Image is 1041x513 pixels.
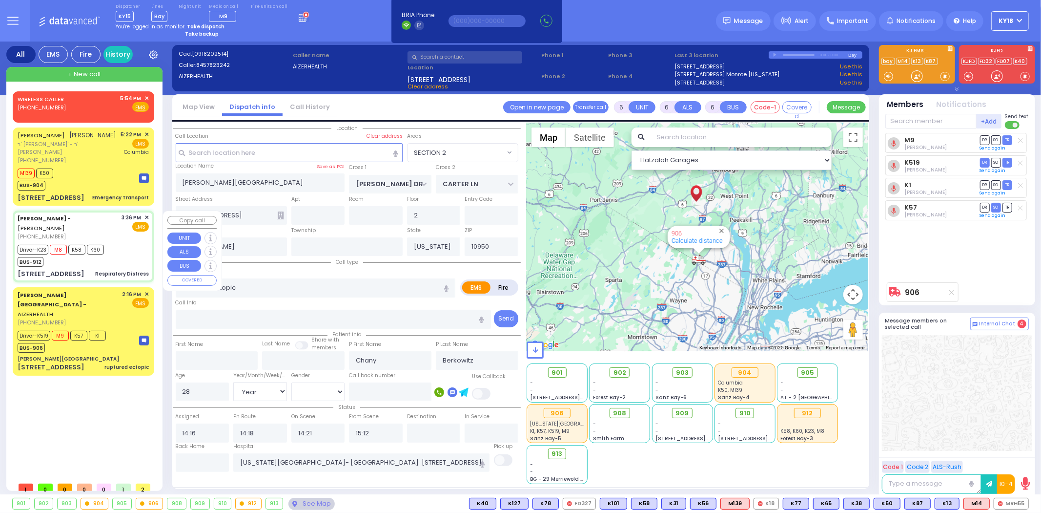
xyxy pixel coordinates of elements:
[904,211,947,218] span: Yoel Wiesenfeld
[655,435,748,442] span: [STREET_ADDRESS][PERSON_NAME]
[672,237,723,244] a: Calculate distance
[465,195,492,203] label: Entry Code
[151,11,167,22] span: Bay
[121,131,142,138] span: 5:22 PM
[904,181,911,189] a: K1
[531,386,533,394] span: -
[176,413,200,421] label: Assigned
[655,379,658,386] span: -
[937,99,987,110] button: Notifications
[734,16,763,26] span: Message
[631,498,657,510] div: BLS
[196,61,230,69] span: 8457823242
[567,501,572,506] img: red-radio-icon.svg
[655,386,658,394] span: -
[980,135,990,145] span: DR
[167,246,201,258] button: ALS
[675,79,725,87] a: [STREET_ADDRESS]
[136,484,150,491] span: 2
[931,461,963,473] button: ALS-Rush
[408,83,448,90] span: Clear address
[291,227,316,235] label: Township
[18,214,71,222] span: [PERSON_NAME] -
[219,12,227,20] span: M9
[840,79,862,87] a: Use this
[462,281,490,294] label: EMS
[655,420,658,427] span: -
[720,498,750,510] div: ALS KJ
[179,50,290,58] label: Cad:
[676,368,689,378] span: 903
[18,363,84,372] div: [STREET_ADDRESS]
[980,203,990,212] span: DR
[717,226,726,235] button: Close
[222,102,283,111] a: Dispatch info
[675,51,769,60] label: Last 3 location
[262,340,290,348] label: Last Name
[144,214,149,222] span: ✕
[531,128,566,147] button: Show street map
[1002,135,1012,145] span: TR
[18,319,66,326] span: [PHONE_NUMBER]
[840,63,862,71] a: Use this
[613,408,626,418] span: 908
[977,114,1002,128] button: +Add
[692,254,706,266] div: 906
[18,355,119,363] div: [PERSON_NAME][GEOGRAPHIC_DATA]
[176,341,204,348] label: First Name
[813,498,839,510] div: BLS
[718,427,721,435] span: -
[116,484,131,491] span: 1
[167,498,186,509] div: 908
[116,4,140,10] label: Dispatcher
[600,498,627,510] div: BLS
[661,498,686,510] div: BLS
[233,413,256,421] label: En Route
[251,4,287,10] label: Fire units on call
[905,289,920,296] a: 906
[214,498,231,509] div: 910
[176,372,185,380] label: Age
[50,245,67,255] span: M8
[122,214,142,221] span: 3:36 PM
[38,484,53,491] span: 0
[465,413,490,421] label: In Service
[167,233,201,244] button: UNIT
[503,101,571,113] a: Open in new page
[349,413,379,421] label: From Scene
[187,23,225,30] strong: Take dispatch
[608,51,672,60] span: Phone 3
[532,498,559,510] div: BLS
[840,70,862,79] a: Use this
[18,95,64,103] a: WIRELESS CALLER
[18,214,71,232] a: [PERSON_NAME]
[236,498,261,509] div: 912
[144,94,149,103] span: ✕
[408,51,522,64] input: Search a contact
[13,498,30,509] div: 901
[531,427,570,435] span: K1, K57, K519, M9
[848,51,862,59] div: Bay
[629,101,655,113] button: UNIT
[35,498,53,509] div: 902
[116,11,134,22] span: KY15
[650,128,831,147] input: Search location
[18,257,43,267] span: BUS-912
[613,368,626,378] span: 902
[179,72,290,81] label: AIZERHEALTH
[472,373,506,381] label: Use Callback
[490,281,517,294] label: Fire
[408,75,470,83] span: [STREET_ADDRESS]
[911,58,923,65] a: K13
[718,420,721,427] span: -
[116,23,185,30] span: You're logged in as monitor.
[407,132,422,140] label: Areas
[494,443,512,450] label: Pick up
[81,498,108,509] div: 904
[531,420,743,427] span: New York Presbyterian Hospital- Columbia Campus 622, West 168th Street New York City
[690,498,716,510] div: BLS
[103,46,133,63] a: History
[349,372,395,380] label: Call back number
[655,427,658,435] span: -
[6,46,36,63] div: All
